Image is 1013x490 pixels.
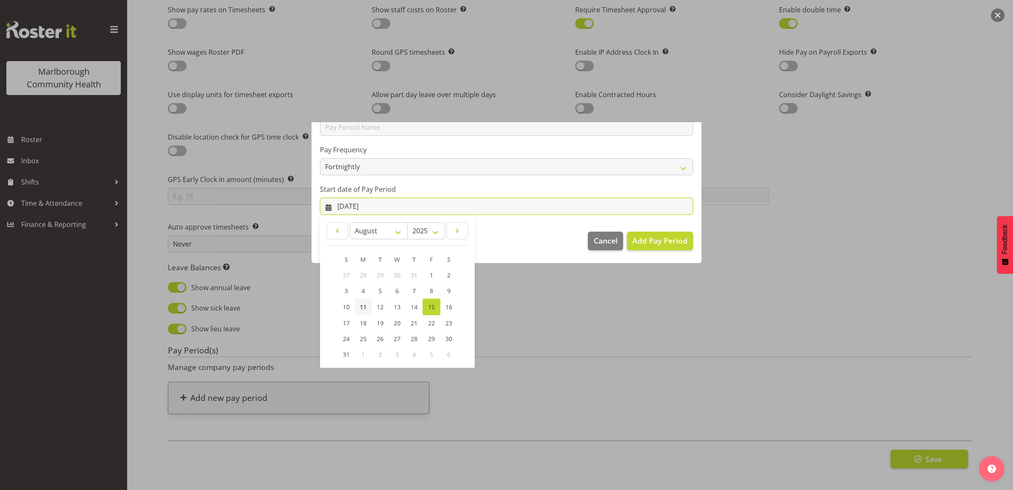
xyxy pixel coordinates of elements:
a: 14 [406,299,423,315]
a: 11 [355,299,372,315]
span: Feedback [1001,224,1009,254]
span: 22 [428,319,435,327]
span: F [430,255,433,263]
span: 4 [412,350,416,358]
span: 3 [345,287,348,295]
label: Start date of Pay Period [320,184,693,194]
input: Click to select... [320,198,693,215]
a: 30 [440,331,457,347]
a: 1 [423,267,440,283]
button: Add Pay Period [627,232,693,250]
a: 18 [355,315,372,331]
a: 9 [440,283,457,299]
a: 5 [372,283,389,299]
a: 28 [406,331,423,347]
span: 9 [447,287,451,295]
span: 5 [378,287,382,295]
span: 2 [378,350,382,358]
span: 2 [447,271,451,279]
img: help-xxl-2.png [988,465,996,473]
button: Cancel [588,232,623,250]
span: 4 [362,287,365,295]
a: 19 [372,315,389,331]
a: 31 [338,347,355,362]
a: 23 [440,315,457,331]
a: 17 [338,315,355,331]
span: 30 [445,335,452,343]
span: 25 [360,335,367,343]
span: 10 [343,303,350,311]
span: 12 [377,303,384,311]
span: 16 [445,303,452,311]
span: S [447,255,451,263]
a: 27 [389,331,406,347]
span: 17 [343,319,350,327]
a: 3 [338,283,355,299]
span: 21 [411,319,417,327]
a: 4 [355,283,372,299]
a: 22 [423,315,440,331]
span: S [345,255,348,263]
span: 29 [428,335,435,343]
span: 14 [411,303,417,311]
a: 13 [389,299,406,315]
span: 27 [343,271,350,279]
a: 7 [406,283,423,299]
span: 8 [430,287,433,295]
span: 3 [395,350,399,358]
span: T [378,255,382,263]
a: 20 [389,315,406,331]
span: 19 [377,319,384,327]
span: T [412,255,416,263]
a: 16 [440,299,457,315]
a: 2 [440,267,457,283]
button: Feedback - Show survey [997,216,1013,274]
a: 25 [355,331,372,347]
a: 12 [372,299,389,315]
a: 15 [423,299,440,315]
span: 18 [360,319,367,327]
span: 31 [343,350,350,358]
span: 31 [411,271,417,279]
span: 29 [377,271,384,279]
span: 1 [362,350,365,358]
span: M [360,255,366,263]
span: 15 [428,303,435,311]
span: W [394,255,400,263]
span: 28 [411,335,417,343]
span: Cancel [594,235,618,246]
a: 24 [338,331,355,347]
a: 10 [338,299,355,315]
span: 5 [430,350,433,358]
span: 23 [445,319,452,327]
span: 20 [394,319,401,327]
span: 11 [360,303,367,311]
a: 8 [423,283,440,299]
span: 1 [430,271,433,279]
a: 21 [406,315,423,331]
span: 27 [394,335,401,343]
span: 6 [395,287,399,295]
a: 6 [389,283,406,299]
span: 30 [394,271,401,279]
span: 6 [447,350,451,358]
span: Add Pay Period [632,235,687,246]
input: Pay Period Name [320,119,693,136]
span: 24 [343,335,350,343]
span: 28 [360,271,367,279]
span: 26 [377,335,384,343]
a: 26 [372,331,389,347]
span: 7 [412,287,416,295]
span: 13 [394,303,401,311]
a: 29 [423,331,440,347]
label: Pay Frequency [320,145,693,155]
